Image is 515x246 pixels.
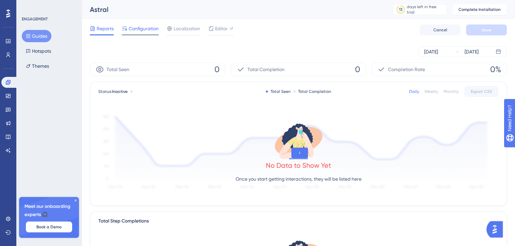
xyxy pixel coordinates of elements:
[98,89,128,94] span: Status:
[433,27,447,33] span: Cancel
[458,7,501,12] span: Complete Installation
[471,89,492,94] span: Export CSV
[444,89,459,94] div: Monthly
[36,224,62,230] span: Book a Demo
[107,65,129,73] span: Total Seen
[407,4,445,15] div: days left in free trial
[490,64,501,75] span: 0%
[90,5,375,14] div: Astral
[420,24,461,35] button: Cancel
[174,24,200,33] span: Localization
[293,89,331,94] div: Total Completion
[22,30,51,42] button: Guides
[466,24,507,35] button: Save
[236,175,361,183] p: Once you start getting interactions, they will be listed here
[266,161,331,170] div: No Data to Show Yet
[409,89,419,94] div: Daily
[129,24,159,33] span: Configuration
[16,2,43,10] span: Need Help?
[214,64,220,75] span: 0
[424,48,438,56] div: [DATE]
[22,60,53,72] button: Themes
[247,65,285,73] span: Total Completion
[215,24,228,33] span: Editor
[465,48,479,56] div: [DATE]
[97,24,114,33] span: Reports
[25,202,74,219] span: Meet our onboarding experts 🎧
[452,4,507,15] button: Complete Installation
[26,222,72,232] button: Book a Demo
[98,217,149,225] div: Total Step Completions
[388,65,425,73] span: Completion Rate
[22,16,48,22] div: ENGAGEMENT
[464,86,498,97] button: Export CSV
[266,89,291,94] div: Total Seen
[424,89,438,94] div: Weekly
[112,89,128,94] span: Inactive
[355,64,360,75] span: 0
[22,45,55,57] button: Hotspots
[486,219,507,240] iframe: UserGuiding AI Assistant Launcher
[399,7,402,12] div: 13
[482,27,491,33] span: Save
